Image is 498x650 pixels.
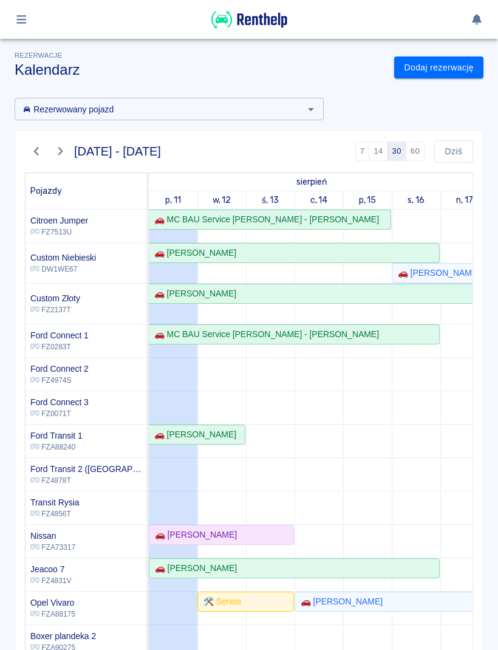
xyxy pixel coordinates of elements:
h6: Transit Rysia [30,496,80,508]
a: 14 sierpnia 2025 [307,191,331,209]
h6: Jeacoo 7 [30,563,71,575]
h6: Ford Transit 1 [30,429,83,442]
button: Otwórz [302,101,319,118]
button: 30 dni [387,142,406,161]
span: Pojazdy [30,186,62,196]
div: 🚗 [PERSON_NAME] [150,529,237,541]
p: DW1WE67 [30,264,96,275]
a: Renthelp logo [211,22,287,32]
h6: Ford Connect 3 [30,396,89,408]
a: 15 sierpnia 2025 [356,191,380,209]
a: 16 sierpnia 2025 [404,191,428,209]
p: FZ0283T [30,341,89,352]
p: FZ4831V [30,575,71,586]
a: 17 sierpnia 2025 [453,191,476,209]
p: FZ2137T [30,304,80,315]
img: Renthelp logo [211,10,287,30]
h4: [DATE] - [DATE] [74,144,161,159]
p: FZA73317 [30,542,75,553]
span: Rezerwacje [15,52,62,59]
h6: Opel Vivaro [30,597,75,609]
div: 🚗 [PERSON_NAME] [149,247,236,259]
div: 🚗 MC BAU Service [PERSON_NAME] - [PERSON_NAME] [149,328,379,341]
a: Dodaj rezerwację [394,56,483,79]
p: FZ4974S [30,375,89,386]
h6: Ford Connect 2 [30,363,89,375]
button: 7 dni [355,142,370,161]
div: 🚗 [PERSON_NAME] [149,287,236,300]
h3: Kalendarz [15,61,384,78]
p: FZ7513U [30,227,88,238]
a: 11 sierpnia 2025 [162,191,184,209]
div: 🚗 MC BAU Service [PERSON_NAME] - [PERSON_NAME] [149,213,379,226]
button: 60 dni [406,142,425,161]
h6: Boxer plandeka 2 [30,630,96,642]
p: FZ4856T [30,508,80,519]
div: 🚗 [PERSON_NAME] [150,562,237,575]
h6: Ford Transit 2 (Niemcy) [30,463,142,475]
p: FZ4878T [30,475,142,486]
button: 14 dni [369,142,387,161]
a: 11 sierpnia 2025 [293,173,330,191]
h6: Nissan [30,530,75,542]
h6: Citroen Jumper [30,214,88,227]
button: Dziś [434,140,473,163]
a: 13 sierpnia 2025 [259,191,282,209]
input: Wyszukaj i wybierz pojazdy... [18,101,300,117]
p: FZ0071T [30,408,89,419]
div: 🛠️ Serwis [199,595,241,608]
h6: Custom Niebieski [30,251,96,264]
h6: Custom Złoty [30,292,80,304]
div: 🚗 [PERSON_NAME] [296,595,383,608]
div: 🚗 [PERSON_NAME] [149,428,236,441]
div: 🚗 [PERSON_NAME] [393,267,480,279]
a: 12 sierpnia 2025 [210,191,234,209]
p: FZA88240 [30,442,83,453]
h6: Ford Connect 1 [30,329,89,341]
p: FZA88175 [30,609,75,620]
